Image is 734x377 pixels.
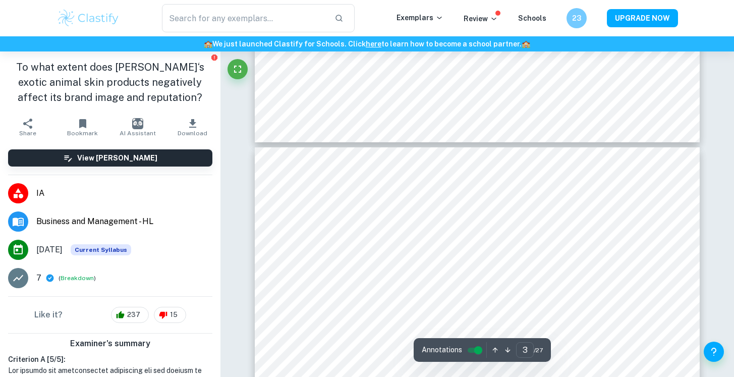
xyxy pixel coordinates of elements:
[57,8,121,28] img: Clastify logo
[8,149,212,167] button: View [PERSON_NAME]
[8,60,212,105] h1: To what extent does [PERSON_NAME]‘s exotic animal skin products negatively affect its brand image...
[55,113,110,141] button: Bookmark
[165,113,220,141] button: Download
[397,12,443,23] p: Exemplars
[77,152,157,164] h6: View [PERSON_NAME]
[34,309,63,321] h6: Like it?
[164,310,183,320] span: 15
[36,216,212,228] span: Business and Management - HL
[110,113,165,141] button: AI Assistant
[67,130,98,137] span: Bookmark
[464,13,498,24] p: Review
[4,338,216,350] h6: Examiner's summary
[36,187,212,199] span: IA
[71,244,131,255] div: This exemplar is based on the current syllabus. Feel free to refer to it for inspiration/ideas wh...
[61,274,94,283] button: Breakdown
[36,244,63,256] span: [DATE]
[2,38,732,49] h6: We just launched Clastify for Schools. Click to learn how to become a school partner.
[111,307,149,323] div: 237
[36,272,41,284] p: 7
[120,130,156,137] span: AI Assistant
[178,130,207,137] span: Download
[162,4,327,32] input: Search for any exemplars...
[71,244,131,255] span: Current Syllabus
[522,40,530,48] span: 🏫
[204,40,212,48] span: 🏫
[122,310,146,320] span: 237
[567,8,587,28] button: 23
[132,118,143,129] img: AI Assistant
[19,130,36,137] span: Share
[534,346,543,355] span: / 27
[518,14,546,22] a: Schools
[607,9,678,27] button: UPGRADE NOW
[228,59,248,79] button: Fullscreen
[154,307,186,323] div: 15
[422,345,462,355] span: Annotations
[8,354,212,365] h6: Criterion A [ 5 / 5 ]:
[366,40,381,48] a: here
[211,53,218,61] button: Report issue
[704,342,724,362] button: Help and Feedback
[571,13,582,24] h6: 23
[59,274,96,283] span: ( )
